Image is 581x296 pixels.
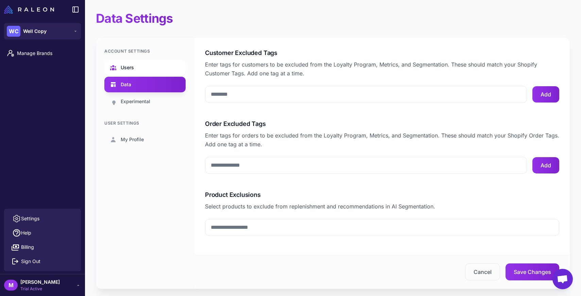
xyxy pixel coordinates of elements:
[104,77,186,92] a: Data
[465,263,500,280] button: Cancel
[121,98,150,105] span: Experimental
[7,226,78,240] a: Help
[104,48,186,54] div: Account Settings
[96,11,173,26] h1: Data Settings
[4,280,18,291] div: M
[121,136,144,143] span: My Profile
[205,202,559,211] p: Select products to exclude from replenishment and recommendations in AI Segmentation.
[20,286,60,292] span: Trial Active
[205,119,559,128] label: Order Excluded Tags
[532,86,559,103] button: Add
[104,60,186,75] a: Users
[552,269,573,289] a: Open chat
[121,64,134,71] span: Users
[4,23,81,39] button: WCWell Copy
[104,94,186,109] a: Experimental
[532,157,559,173] button: Add
[121,81,131,88] span: Data
[104,132,186,147] a: My Profile
[21,229,31,237] span: Help
[3,46,82,60] a: Manage Brands
[21,243,34,251] span: Billing
[7,26,20,37] div: WC
[205,131,559,149] p: Enter tags for orders to be excluded from the Loyalty Program, Metrics, and Segmentation. These s...
[23,27,47,35] span: Well Copy
[205,190,559,199] label: Product Exclusions
[7,254,78,269] button: Sign Out
[20,278,60,286] span: [PERSON_NAME]
[21,215,39,222] span: Settings
[17,50,77,57] span: Manage Brands
[104,120,186,126] div: User Settings
[205,48,559,57] label: Customer Excluded Tags
[506,263,559,280] button: Save Changes
[4,5,54,14] img: Raleon Logo
[205,60,559,78] p: Enter tags for customers to be excluded from the Loyalty Program, Metrics, and Segmentation. Thes...
[21,258,40,265] span: Sign Out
